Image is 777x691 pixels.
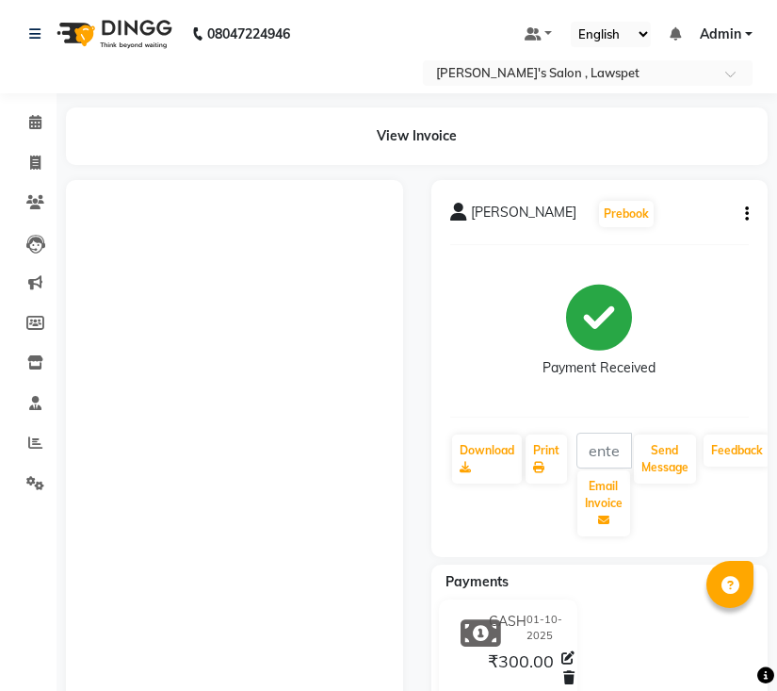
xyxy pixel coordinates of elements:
[471,203,576,229] span: [PERSON_NAME]
[452,435,522,484] a: Download
[542,358,656,378] div: Payment Received
[576,433,632,469] input: enter email
[599,201,654,227] button: Prebook
[577,470,630,536] button: Email Invoice
[66,107,768,165] div: View Invoice
[700,25,741,44] span: Admin
[634,435,696,484] button: Send Message
[526,612,565,644] span: 01-10-2025
[488,650,554,677] span: ₹300.00
[704,435,770,467] a: Feedback
[698,616,758,672] iframe: chat widget
[48,8,177,60] img: logo
[445,573,509,590] span: Payments
[526,435,567,484] a: Print
[207,8,290,60] b: 08047224946
[489,612,526,644] span: CASH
